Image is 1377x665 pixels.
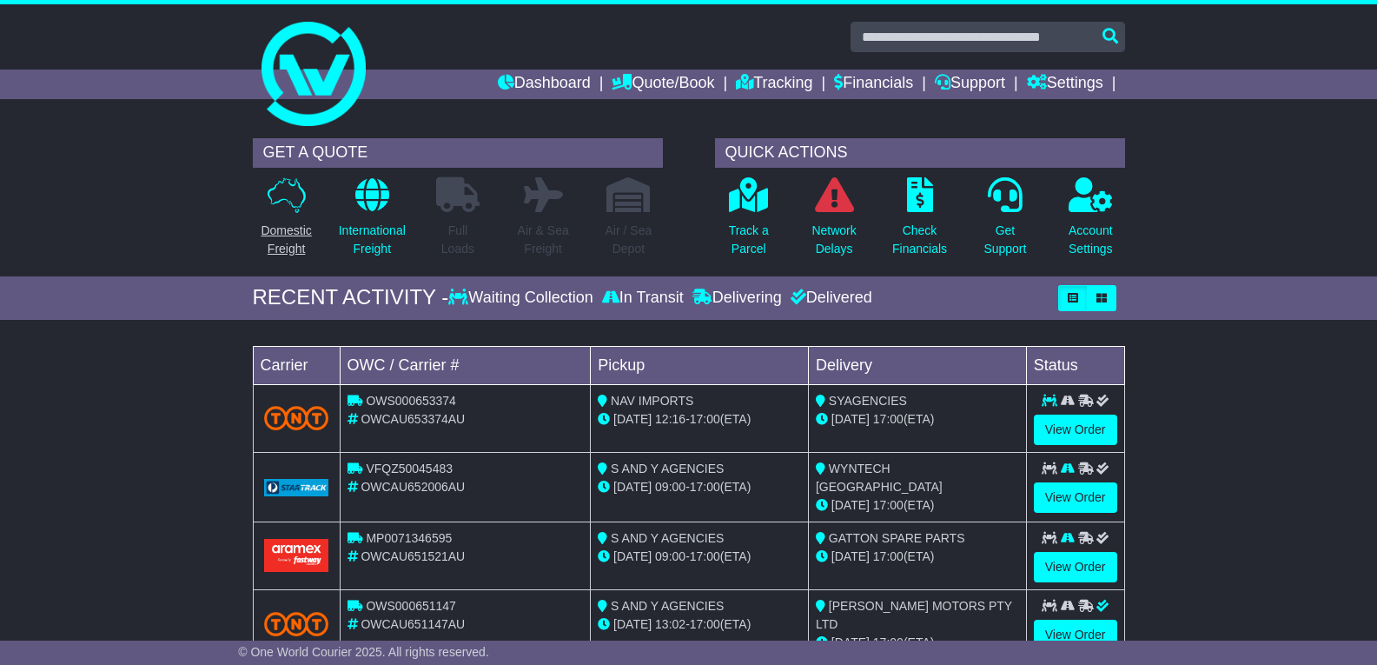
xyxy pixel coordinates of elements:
span: [DATE] [613,617,652,631]
span: VFQZ50045483 [366,462,453,475]
a: Quote/Book [612,70,714,99]
a: View Order [1034,552,1117,582]
div: (ETA) [816,410,1019,429]
div: (ETA) [816,548,1019,566]
p: Check Financials [892,222,947,258]
a: View Order [1034,482,1117,513]
td: Carrier [253,346,340,384]
img: Aramex.png [264,539,329,571]
span: 17:00 [873,635,904,649]
td: Pickup [591,346,809,384]
span: 12:16 [655,412,685,426]
p: Network Delays [811,222,856,258]
span: NAV IMPORTS [611,394,693,408]
span: S AND Y AGENCIES [611,599,724,613]
a: Dashboard [498,70,591,99]
span: OWCAU651147AU [361,617,465,631]
span: 09:00 [655,549,685,563]
p: Air / Sea Depot [606,222,652,258]
div: (ETA) [816,496,1019,515]
div: - (ETA) [598,548,801,566]
span: OWCAU652006AU [361,480,465,494]
span: 17:00 [690,412,720,426]
span: 13:02 [655,617,685,631]
div: - (ETA) [598,615,801,634]
span: [DATE] [831,549,870,563]
a: Support [935,70,1005,99]
a: DomesticFreight [260,176,312,268]
a: NetworkDelays [811,176,857,268]
td: OWC / Carrier # [340,346,591,384]
p: Account Settings [1069,222,1113,258]
a: Track aParcel [728,176,770,268]
span: [DATE] [613,412,652,426]
span: 09:00 [655,480,685,494]
span: OWS000653374 [366,394,456,408]
p: Get Support [983,222,1026,258]
span: S AND Y AGENCIES [611,462,724,475]
span: 17:00 [690,480,720,494]
span: [DATE] [831,498,870,512]
td: Status [1026,346,1124,384]
div: Delivered [786,289,872,308]
p: Air & Sea Freight [518,222,569,258]
div: Waiting Collection [448,289,597,308]
span: [DATE] [613,549,652,563]
span: WYNTECH [GEOGRAPHIC_DATA] [816,462,943,494]
span: 17:00 [690,617,720,631]
p: Full Loads [436,222,480,258]
img: TNT_Domestic.png [264,612,329,635]
p: Domestic Freight [261,222,311,258]
a: Financials [834,70,913,99]
span: 17:00 [873,498,904,512]
span: 17:00 [690,549,720,563]
a: GetSupport [983,176,1027,268]
span: OWCAU653374AU [361,412,465,426]
div: - (ETA) [598,478,801,496]
span: [DATE] [831,635,870,649]
span: 17:00 [873,549,904,563]
span: © One World Courier 2025. All rights reserved. [238,645,489,659]
p: International Freight [339,222,406,258]
div: Delivering [688,289,786,308]
a: Settings [1027,70,1103,99]
a: View Order [1034,620,1117,650]
span: SYAGENCIES [829,394,907,408]
span: GATTON SPARE PARTS [829,531,965,545]
span: [DATE] [613,480,652,494]
a: CheckFinancials [891,176,948,268]
img: TNT_Domestic.png [264,406,329,429]
p: Track a Parcel [729,222,769,258]
span: [PERSON_NAME] MOTORS PTY LTD [816,599,1012,631]
span: OWS000651147 [366,599,456,613]
td: Delivery [808,346,1026,384]
div: GET A QUOTE [253,138,663,168]
span: S AND Y AGENCIES [611,531,724,545]
span: MP0071346595 [366,531,452,545]
div: RECENT ACTIVITY - [253,285,449,310]
span: [DATE] [831,412,870,426]
a: AccountSettings [1068,176,1114,268]
div: QUICK ACTIONS [715,138,1125,168]
img: GetCarrierServiceLogo [264,479,329,496]
div: In Transit [598,289,688,308]
div: (ETA) [816,634,1019,652]
span: OWCAU651521AU [361,549,465,563]
a: InternationalFreight [338,176,407,268]
span: 17:00 [873,412,904,426]
a: View Order [1034,415,1117,445]
div: - (ETA) [598,410,801,429]
a: Tracking [736,70,812,99]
